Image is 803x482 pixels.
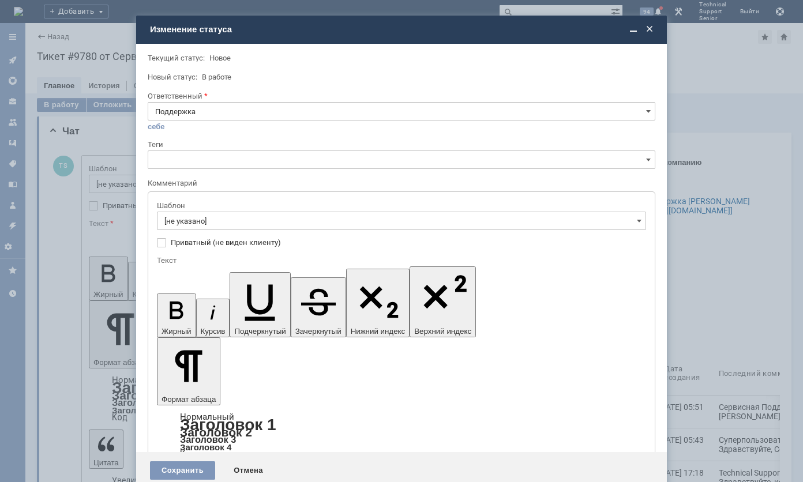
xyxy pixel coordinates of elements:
[230,272,290,337] button: Подчеркнутый
[162,327,192,336] span: Жирный
[24,63,243,71] font: Долгопрудненское , д.РРЛ на ящике СО (55.923492,37.529476)
[234,327,286,336] span: Подчеркнутый
[202,73,231,81] span: В работе
[291,277,346,337] button: Зачеркнутый
[180,416,276,434] a: Заголовок 1
[157,413,646,458] div: Формат абзаца
[148,73,197,81] label: Новый статус:
[628,24,639,35] span: Свернуть (Ctrl + M)
[157,293,196,337] button: Жирный
[157,202,644,209] div: Шаблон
[410,266,476,337] button: Верхний индекс
[27,46,159,54] font: Коммуникации и связь_КИС_СО 3974
[148,141,653,148] div: Теги
[150,24,655,35] div: Изменение статуса
[351,327,406,336] span: Нижний индекс
[180,425,252,439] a: Заголовок 2
[148,122,165,131] a: себе
[346,269,410,337] button: Нижний индекс
[644,24,655,35] span: Закрыть
[180,442,231,452] a: Заголовок 4
[180,412,234,422] a: Нормальный
[157,257,644,264] div: Текст
[157,337,220,405] button: Формат абзаца
[414,327,471,336] span: Верхний индекс
[148,54,205,62] label: Текущий статус:
[171,238,644,247] label: Приватный (не виден клиенту)
[201,327,226,336] span: Курсив
[180,434,236,445] a: Заголовок 3
[180,449,196,460] a: Код
[196,299,230,337] button: Курсив
[295,327,342,336] span: Зачеркнутый
[162,395,216,404] span: Формат абзаца
[148,92,653,100] div: Ответственный
[148,178,653,189] div: Комментарий
[209,54,231,62] span: Новое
